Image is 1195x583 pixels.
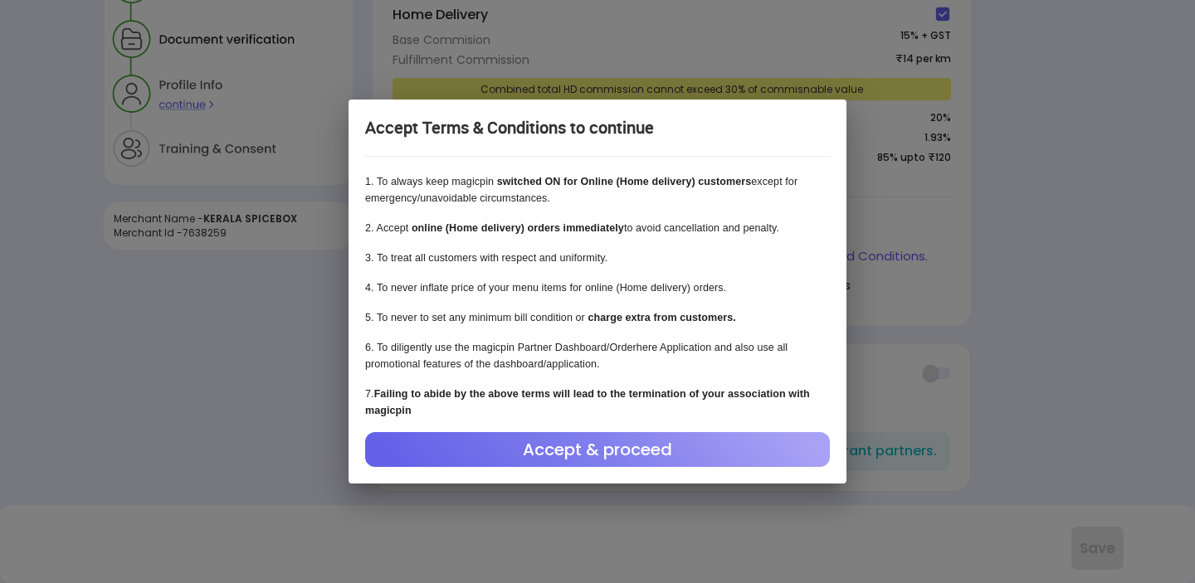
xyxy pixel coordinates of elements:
p: 1 . To always keep magicpin except for emergency/unavoidable circumstances. [365,173,830,206]
p: 5 . To never to set any minimum bill condition or [365,309,830,326]
p: 6 . To diligently use the magicpin Partner Dashboard/Orderhere Application and also use all promo... [365,339,830,372]
b: charge extra from customers. [588,312,735,323]
b: Failing to abide by the above terms will lead to the termination of your association with magicpin [365,388,810,416]
p: 3 . To treat all customers with respect and uniformity. [365,250,830,266]
p: 4 . To never inflate price of your menu items for online (Home delivery) orders. [365,279,830,296]
b: online (Home delivery) orders immediately [412,222,624,234]
p: 2 . Accept to avoid cancellation and penalty. [365,220,830,236]
b: switched ON for Online (Home delivery) customers [497,176,752,187]
div: Accept Terms & Conditions to continue [365,116,830,140]
div: Accept & proceed [365,432,830,467]
p: 7 . [365,386,830,419]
